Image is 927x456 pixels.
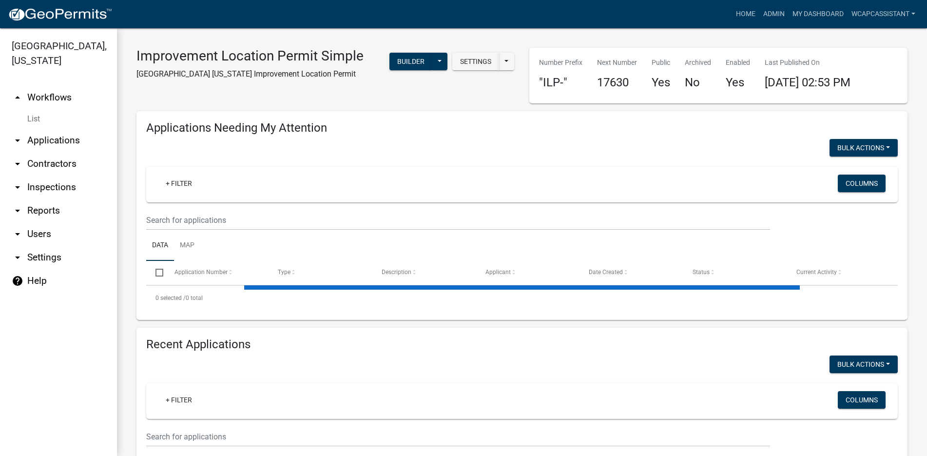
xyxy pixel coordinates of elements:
[158,175,200,192] a: + Filter
[683,261,787,284] datatable-header-cell: Status
[693,269,710,276] span: Status
[136,48,364,64] h3: Improvement Location Permit Simple
[685,58,711,68] p: Archived
[12,252,23,263] i: arrow_drop_down
[136,68,364,80] p: [GEOGRAPHIC_DATA] [US_STATE] Improvement Location Permit
[597,76,637,90] h4: 17630
[269,261,372,284] datatable-header-cell: Type
[146,230,174,261] a: Data
[146,210,770,230] input: Search for applications
[579,261,683,284] datatable-header-cell: Date Created
[146,261,165,284] datatable-header-cell: Select
[382,269,411,276] span: Description
[726,58,750,68] p: Enabled
[146,121,898,135] h4: Applications Needing My Attention
[539,58,582,68] p: Number Prefix
[12,181,23,193] i: arrow_drop_down
[165,261,269,284] datatable-header-cell: Application Number
[278,269,290,276] span: Type
[830,139,898,157] button: Bulk Actions
[12,205,23,217] i: arrow_drop_down
[597,58,637,68] p: Next Number
[765,76,850,89] span: [DATE] 02:53 PM
[485,269,511,276] span: Applicant
[652,58,670,68] p: Public
[12,92,23,103] i: arrow_drop_up
[589,269,623,276] span: Date Created
[726,76,750,90] h4: Yes
[838,175,886,192] button: Columns
[652,76,670,90] h4: Yes
[12,135,23,146] i: arrow_drop_down
[732,5,759,23] a: Home
[838,391,886,409] button: Columns
[146,337,898,352] h4: Recent Applications
[830,356,898,373] button: Bulk Actions
[372,261,476,284] datatable-header-cell: Description
[685,76,711,90] h4: No
[848,5,919,23] a: wcapcassistant
[146,427,770,447] input: Search for applications
[452,53,499,70] button: Settings
[12,228,23,240] i: arrow_drop_down
[765,58,850,68] p: Last Published On
[155,295,186,301] span: 0 selected /
[787,261,890,284] datatable-header-cell: Current Activity
[12,275,23,287] i: help
[158,391,200,409] a: + Filter
[12,158,23,170] i: arrow_drop_down
[146,286,898,310] div: 0 total
[759,5,789,23] a: Admin
[476,261,579,284] datatable-header-cell: Applicant
[174,269,228,276] span: Application Number
[796,269,837,276] span: Current Activity
[389,53,432,70] button: Builder
[174,230,200,261] a: Map
[789,5,848,23] a: My Dashboard
[539,76,582,90] h4: "ILP-"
